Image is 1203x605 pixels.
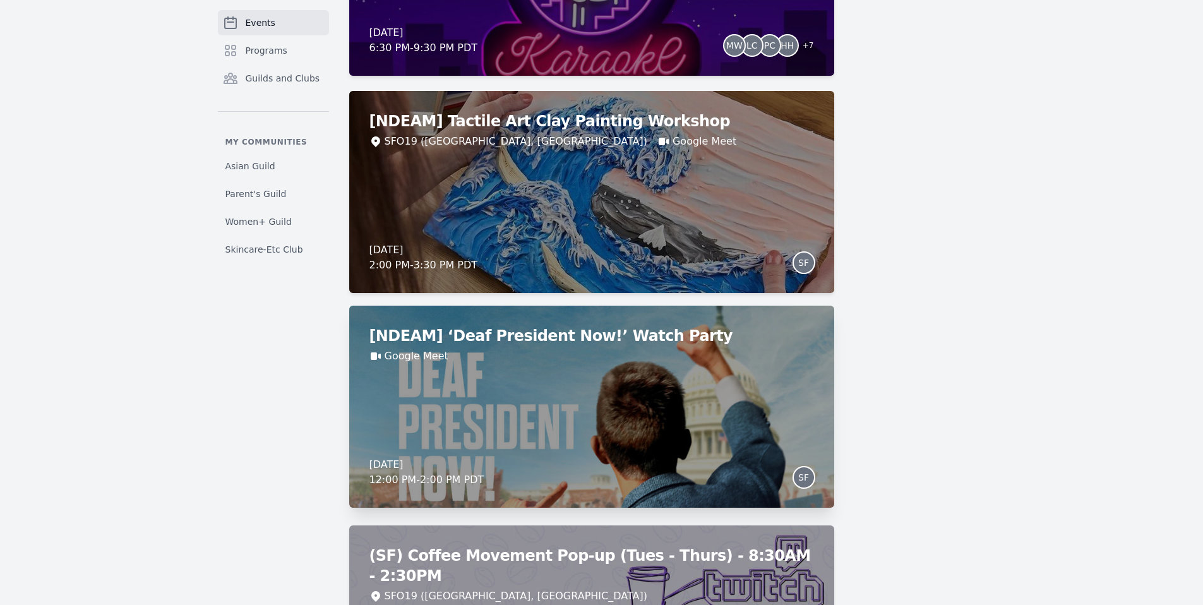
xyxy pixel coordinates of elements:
span: LC [746,41,758,50]
span: Parent's Guild [225,188,287,200]
span: PC [764,41,775,50]
span: Events [246,16,275,29]
nav: Sidebar [218,10,329,261]
div: SFO19 ([GEOGRAPHIC_DATA], [GEOGRAPHIC_DATA]) [385,134,647,149]
h2: [NDEAM] Tactile Art Clay Painting Workshop [369,111,814,131]
span: SF [798,258,809,267]
span: Asian Guild [225,160,275,172]
h2: [NDEAM] ‘Deaf President Now!’ Watch Party [369,326,814,346]
a: Google Meet [385,349,448,364]
span: Guilds and Clubs [246,72,320,85]
span: HH [781,41,794,50]
div: [DATE] 2:00 PM - 3:30 PM PDT [369,243,478,273]
a: Asian Guild [218,155,329,177]
a: Programs [218,38,329,63]
span: MW [726,41,743,50]
span: Programs [246,44,287,57]
p: My communities [218,137,329,147]
div: [DATE] 6:30 PM - 9:30 PM PDT [369,25,478,56]
h2: (SF) Coffee Movement Pop-up (Tues - Thurs) - 8:30AM - 2:30PM [369,546,814,586]
a: Skincare-Etc Club [218,238,329,261]
a: [NDEAM] ‘Deaf President Now!’ Watch PartyGoogle Meet[DATE]12:00 PM-2:00 PM PDTSF [349,306,834,508]
span: SF [798,473,809,482]
span: Skincare-Etc Club [225,243,303,256]
div: SFO19 ([GEOGRAPHIC_DATA], [GEOGRAPHIC_DATA]) [385,589,647,604]
a: Events [218,10,329,35]
div: [DATE] 12:00 PM - 2:00 PM PDT [369,457,484,488]
a: Women+ Guild [218,210,329,233]
a: Parent's Guild [218,183,329,205]
a: Guilds and Clubs [218,66,329,91]
span: + 7 [795,38,814,56]
a: Google Meet [673,134,736,149]
a: [NDEAM] Tactile Art Clay Painting WorkshopSFO19 ([GEOGRAPHIC_DATA], [GEOGRAPHIC_DATA])Google Meet... [349,91,834,293]
span: Women+ Guild [225,215,292,228]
